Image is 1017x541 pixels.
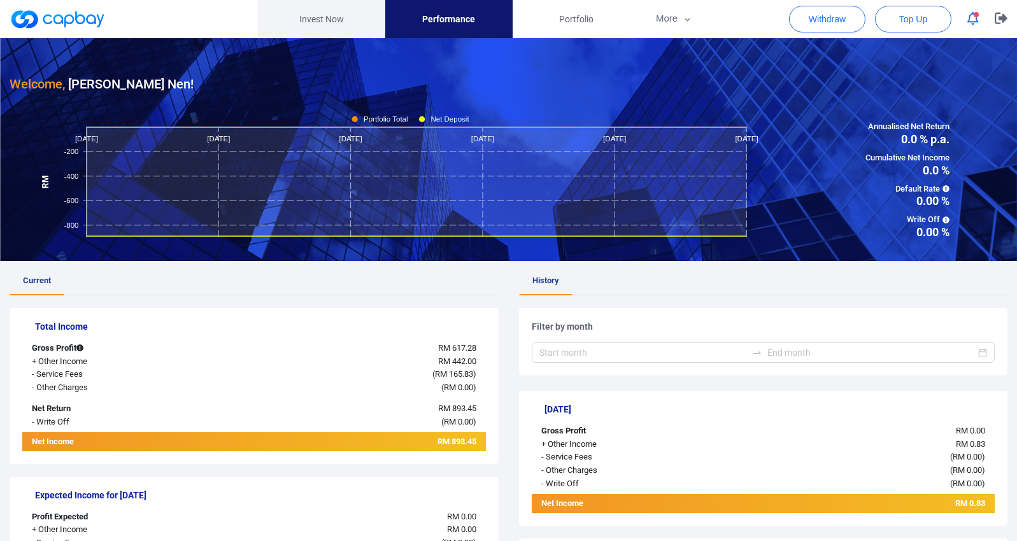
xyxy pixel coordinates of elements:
tspan: -400 [64,172,78,179]
span: Welcome, [10,76,65,92]
h5: Expected Income for [DATE] [35,489,486,501]
span: RM 617.28 [438,343,476,353]
div: + Other Income [22,355,215,369]
span: RM 0.00 [956,426,985,435]
tspan: RM [41,175,50,188]
span: Write Off [865,213,949,227]
tspan: -800 [64,221,78,228]
div: - Service Fees [22,368,215,381]
input: End month [767,346,976,360]
span: RM 0.00 [953,452,982,461]
span: to [752,348,762,358]
tspan: [DATE] [75,135,98,143]
span: RM 442.00 [438,356,476,366]
div: Profit Expected [22,510,215,524]
span: swap-right [752,348,762,358]
tspan: [DATE] [207,135,230,143]
div: - Write Off [22,416,215,429]
span: 0.0 % p.a. [865,134,949,145]
span: Current [23,276,51,285]
span: RM 893.45 [437,437,476,446]
div: Net Income [22,435,215,451]
span: RM 0.00 [953,465,982,475]
span: RM 0.00 [444,383,473,392]
tspan: -600 [64,197,78,204]
span: History [532,276,559,285]
div: - Other Charges [532,464,725,477]
div: ( ) [725,477,995,491]
tspan: Portfolio Total [364,115,408,123]
span: 0.0 % [865,165,949,176]
h5: Filter by month [532,321,995,332]
span: Default Rate [865,183,949,196]
span: Performance [422,12,475,26]
span: RM 165.83 [435,369,473,379]
tspan: [DATE] [471,135,494,143]
span: Portfolio [559,12,594,26]
div: Gross Profit [532,425,725,438]
button: Withdraw [789,6,865,32]
div: ( ) [725,451,995,464]
div: Gross Profit [22,342,215,355]
span: RM 0.00 [444,417,473,426]
button: Top Up [875,6,951,32]
div: - Write Off [532,477,725,491]
h3: [PERSON_NAME] Nen ! [10,74,194,94]
tspan: [DATE] [603,135,626,143]
div: + Other Income [22,523,215,537]
div: ( ) [215,368,485,381]
span: 0.00 % [865,195,949,207]
span: RM 0.00 [953,479,982,488]
div: ( ) [215,416,485,429]
tspan: [DATE] [339,135,362,143]
span: RM 0.83 [956,439,985,449]
div: - Other Charges [22,381,215,395]
div: + Other Income [532,438,725,451]
tspan: -200 [64,148,78,155]
div: ( ) [215,381,485,395]
span: 0.00 % [865,227,949,238]
div: Net Income [532,497,725,513]
div: ( ) [725,464,995,477]
span: RM 0.00 [447,524,476,534]
span: Cumulative Net Income [865,151,949,165]
h5: [DATE] [544,404,995,415]
span: Annualised Net Return [865,120,949,134]
div: Net Return [22,402,215,416]
span: Top Up [899,13,927,25]
input: Start month [539,346,748,360]
h5: Total Income [35,321,486,332]
span: RM 893.45 [438,404,476,413]
span: RM 0.83 [955,498,985,508]
tspan: [DATE] [735,135,758,143]
tspan: Net Deposit [430,115,469,123]
span: RM 0.00 [447,512,476,521]
div: - Service Fees [532,451,725,464]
